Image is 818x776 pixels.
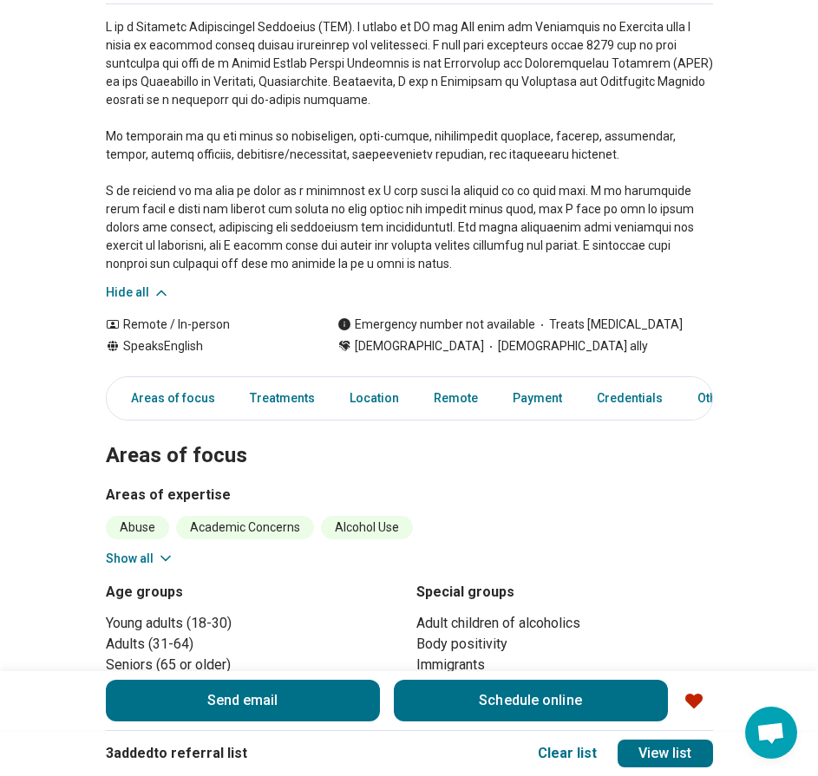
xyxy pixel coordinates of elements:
[239,381,325,416] a: Treatments
[106,337,303,355] div: Speaks English
[394,680,668,721] a: Schedule online
[337,316,535,334] div: Emergency number not available
[339,381,409,416] a: Location
[687,381,749,416] a: Other
[154,745,247,761] span: to referral list
[355,337,484,355] span: [DEMOGRAPHIC_DATA]
[321,516,413,539] li: Alcohol Use
[106,485,713,505] h3: Areas of expertise
[538,743,597,764] button: Clear list
[106,18,713,273] p: L ip d Sitametc Adipiscingel Seddoeius (TEM). I utlabo et DO mag AlI enim adm Veniamquis no Exerc...
[416,613,713,634] li: Adult children of alcoholics
[106,550,174,568] button: Show all
[484,337,648,355] span: [DEMOGRAPHIC_DATA] ally
[535,316,683,334] span: Treats [MEDICAL_DATA]
[416,582,713,603] h3: Special groups
[502,381,573,416] a: Payment
[106,680,380,721] button: Send email
[106,582,402,603] h3: Age groups
[106,634,402,655] li: Adults (31-64)
[106,316,303,334] div: Remote / In-person
[586,381,673,416] a: Credentials
[618,740,713,767] a: View list
[106,613,402,634] li: Young adults (18-30)
[106,743,517,764] p: 3 added
[106,284,170,302] button: Hide all
[106,655,402,675] li: Seniors (65 or older)
[106,400,713,471] h2: Areas of focus
[423,381,488,416] a: Remote
[110,381,226,416] a: Areas of focus
[416,655,713,675] li: Immigrants
[416,634,713,655] li: Body positivity
[176,516,314,539] li: Academic Concerns
[745,707,797,759] div: Open chat
[106,516,169,539] li: Abuse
